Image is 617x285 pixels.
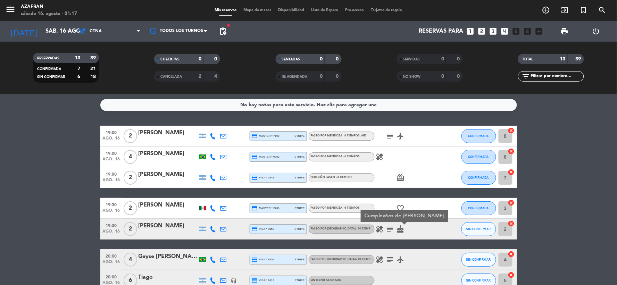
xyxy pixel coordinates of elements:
i: subject [386,225,394,233]
span: stripe [295,175,305,180]
span: TOTAL [522,58,533,61]
i: subject [386,255,394,264]
i: healing [376,225,384,233]
i: power_settings_new [592,27,600,35]
strong: 18 [90,74,97,79]
span: stripe [295,154,305,159]
div: No hay notas para este servicio. Haz clic para agregar una [240,101,377,109]
span: master * 2706 [252,205,280,211]
strong: 0 [441,57,444,61]
i: credit_card [252,175,258,181]
span: ago. 16 [103,208,120,216]
span: Cena [90,29,102,34]
span: CANCELADA [160,75,182,78]
span: CHECK INS [160,58,180,61]
i: credit_card [252,226,258,232]
span: master * 7199 [252,133,280,139]
i: card_giftcard [397,174,405,182]
strong: 0 [336,57,340,61]
span: RESERVADAS [37,57,59,60]
strong: 0 [215,57,219,61]
i: healing [376,255,384,264]
span: ago. 16 [103,229,120,237]
span: ago. 16 [103,157,120,165]
i: add_box [535,27,544,36]
i: exit_to_app [561,6,569,14]
strong: 13 [75,56,80,60]
span: SIN CONFIRMAR [37,75,65,79]
div: LOG OUT [580,21,612,42]
i: subject [386,132,394,140]
span: stripe [295,278,305,283]
button: CONFIRMADA [461,171,496,185]
span: NO SHOW [403,75,421,78]
span: 20:00 [103,252,120,260]
i: looks_3 [489,27,498,36]
i: credit_card [252,205,258,211]
span: Disponibilidad [275,8,308,12]
span: CONFIRMADA [37,67,61,71]
span: CONFIRMADA [468,134,489,138]
span: SIN CONFIRMAR [466,258,491,261]
button: menu [5,4,16,17]
strong: 0 [457,74,461,79]
div: [PERSON_NAME] [139,221,198,230]
i: arrow_drop_down [65,27,73,35]
span: Tarjetas de regalo [367,8,406,12]
span: 2 [124,129,137,143]
i: airplanemode_active [397,132,405,140]
span: 19:00 [103,128,120,136]
div: sábado 16. agosto - 01:17 [21,10,77,17]
span: 4 [124,150,137,164]
strong: 13 [560,57,566,61]
div: [PERSON_NAME] [139,128,198,137]
i: credit_card [252,154,258,160]
span: 2 [124,201,137,215]
span: stripe [295,257,305,262]
i: looks_two [477,27,486,36]
div: [PERSON_NAME] [139,149,198,158]
span: RE AGENDADA [282,75,308,78]
span: SIN CONFIRMAR [466,227,491,231]
span: , ARS [360,134,367,137]
span: 19:30 [103,200,120,208]
span: pending_actions [219,27,227,35]
i: search [598,6,607,14]
i: credit_card [252,277,258,284]
span: 19:30 [103,221,120,229]
strong: 2 [199,74,201,79]
strong: 0 [336,74,340,79]
i: favorite_border [397,204,405,212]
span: 19:00 [103,170,120,178]
button: CONFIRMADA [461,201,496,215]
strong: 7 [77,66,80,71]
strong: 0 [320,74,323,79]
span: master * 0093 [252,154,280,160]
i: cake [397,225,405,233]
i: turned_in_not [580,6,588,14]
button: CONFIRMADA [461,129,496,143]
span: PASEO POR MENDOZA - 6 TIEMPOS [311,207,360,209]
button: CONFIRMADA [461,150,496,164]
span: visa * 6812 [252,277,274,284]
span: PASEO POR [GEOGRAPHIC_DATA] - 10 TIEMPOS [311,227,375,230]
span: visa * 8856 [252,226,274,232]
i: looks_one [466,27,475,36]
i: add_circle_outline [542,6,550,14]
div: Geyse [PERSON_NAME] [139,252,198,261]
span: ago. 16 [103,136,120,144]
i: looks_6 [523,27,532,36]
span: stripe [295,227,305,231]
strong: 0 [320,57,323,61]
div: [PERSON_NAME] [139,201,198,210]
i: filter_list [522,72,530,81]
span: Sin menú asignado [311,279,342,282]
div: [PERSON_NAME] [139,170,198,179]
span: PASEO POR [GEOGRAPHIC_DATA] - 10 TIEMPOS [311,258,375,261]
strong: 4 [215,74,219,79]
strong: 39 [90,56,97,60]
i: cancel [508,220,515,227]
i: menu [5,4,16,15]
span: Reservas para [419,28,464,35]
span: Mapa de mesas [240,8,275,12]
